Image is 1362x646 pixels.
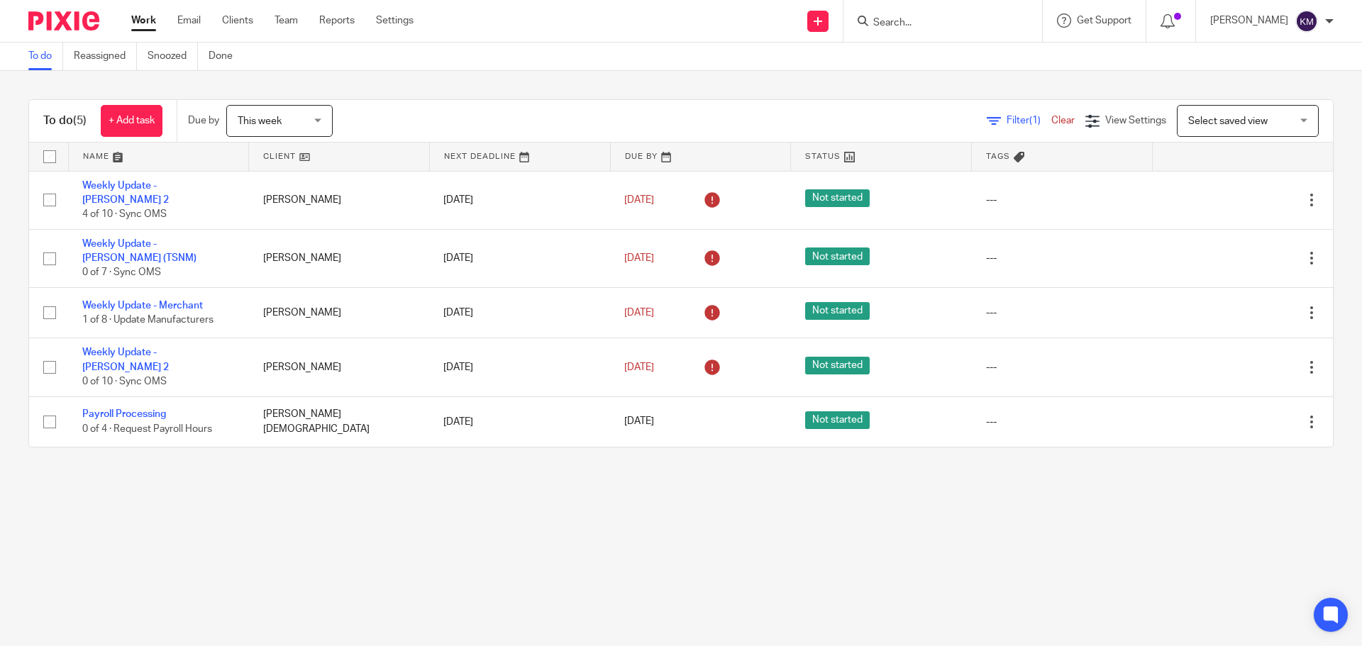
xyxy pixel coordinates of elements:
[805,189,870,207] span: Not started
[805,357,870,374] span: Not started
[624,195,654,205] span: [DATE]
[429,171,610,229] td: [DATE]
[131,13,156,28] a: Work
[624,253,654,263] span: [DATE]
[805,411,870,429] span: Not started
[429,287,610,338] td: [DATE]
[1210,13,1288,28] p: [PERSON_NAME]
[1188,116,1268,126] span: Select saved view
[275,13,298,28] a: Team
[805,302,870,320] span: Not started
[429,229,610,287] td: [DATE]
[82,209,167,219] span: 4 of 10 · Sync OMS
[82,424,212,434] span: 0 of 4 · Request Payroll Hours
[986,152,1010,160] span: Tags
[148,43,198,70] a: Snoozed
[249,396,430,447] td: [PERSON_NAME][DEMOGRAPHIC_DATA]
[1029,116,1041,126] span: (1)
[1105,116,1166,126] span: View Settings
[209,43,243,70] a: Done
[1295,10,1318,33] img: svg%3E
[82,301,203,311] a: Weekly Update - Merchant
[872,17,1000,30] input: Search
[82,409,166,419] a: Payroll Processing
[188,113,219,128] p: Due by
[82,347,169,372] a: Weekly Update - [PERSON_NAME] 2
[986,251,1139,265] div: ---
[805,247,870,265] span: Not started
[249,229,430,287] td: [PERSON_NAME]
[986,306,1139,320] div: ---
[319,13,355,28] a: Reports
[249,338,430,396] td: [PERSON_NAME]
[624,417,654,427] span: [DATE]
[1077,16,1131,26] span: Get Support
[1051,116,1075,126] a: Clear
[43,113,87,128] h1: To do
[82,181,169,205] a: Weekly Update - [PERSON_NAME] 2
[986,193,1139,207] div: ---
[101,105,162,137] a: + Add task
[429,338,610,396] td: [DATE]
[222,13,253,28] a: Clients
[986,415,1139,429] div: ---
[82,268,161,278] span: 0 of 7 · Sync OMS
[624,308,654,318] span: [DATE]
[73,115,87,126] span: (5)
[177,13,201,28] a: Email
[238,116,282,126] span: This week
[74,43,137,70] a: Reassigned
[82,315,214,325] span: 1 of 8 · Update Manufacturers
[624,362,654,372] span: [DATE]
[249,287,430,338] td: [PERSON_NAME]
[28,43,63,70] a: To do
[429,396,610,447] td: [DATE]
[249,171,430,229] td: [PERSON_NAME]
[82,239,196,263] a: Weekly Update - [PERSON_NAME] (TSNM)
[986,360,1139,374] div: ---
[82,377,167,386] span: 0 of 10 · Sync OMS
[376,13,414,28] a: Settings
[28,11,99,30] img: Pixie
[1007,116,1051,126] span: Filter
